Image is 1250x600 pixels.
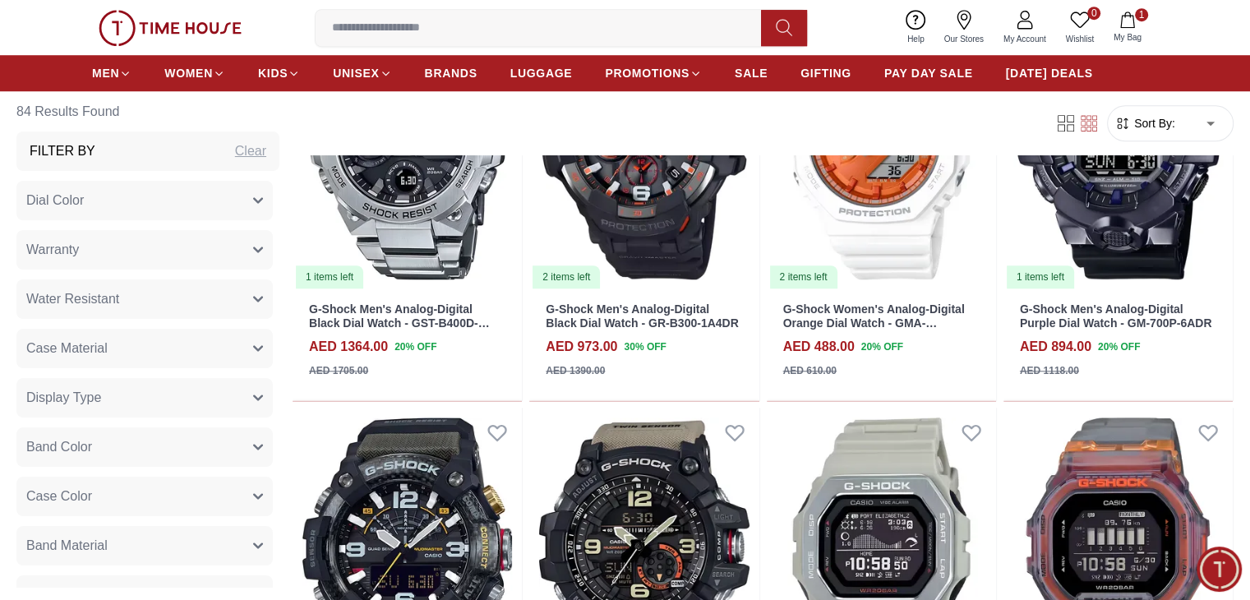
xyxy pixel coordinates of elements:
span: 20 % OFF [861,339,903,354]
span: BRANDS [425,65,477,81]
div: Clear [235,141,266,161]
a: G-Shock Women's Analog-Digital Orange Dial Watch - GMA-S2100WS-7ADR [783,302,965,344]
h6: 84 Results Found [16,92,279,132]
button: 1My Bag [1104,8,1151,47]
a: MEN [92,58,131,88]
button: Display Type [16,378,273,418]
span: 1 [1135,8,1148,21]
span: Water Resistant [26,289,119,309]
a: G-Shock Men's Analog-Digital Purple Dial Watch - GM-700P-6ADR [1020,302,1212,330]
span: UNISEX [333,65,379,81]
span: Case Material [26,339,108,358]
div: AED 610.00 [783,363,837,378]
button: Band Color [16,427,273,467]
span: Band Material [26,536,108,556]
a: BRANDS [425,58,477,88]
img: ... [99,10,242,46]
a: [DATE] DEALS [1006,58,1093,88]
a: 0Wishlist [1056,7,1104,48]
span: Display Type [26,388,101,408]
span: [DATE] DEALS [1006,65,1093,81]
span: Wishlist [1059,33,1100,45]
h4: AED 894.00 [1020,337,1091,357]
span: MEN [92,65,119,81]
div: 2 items left [770,265,837,288]
span: My Bag [1107,31,1148,44]
a: G-Shock Men's Analog-Digital Black Dial Watch - GST-B400D-1ADR [309,302,490,344]
span: Dial Color [26,191,84,210]
span: Warranty [26,240,79,260]
div: AED 1118.00 [1020,363,1079,378]
a: LUGGAGE [510,58,573,88]
h3: Filter By [30,141,95,161]
a: GIFTING [800,58,851,88]
h4: AED 488.00 [783,337,855,357]
span: 20 % OFF [1098,339,1140,354]
div: 1 items left [1007,265,1074,288]
a: PAY DAY SALE [884,58,973,88]
span: Case Color [26,487,92,506]
span: KIDS [258,65,288,81]
span: PAY DAY SALE [884,65,973,81]
button: Case Material [16,329,273,368]
span: SALE [735,65,768,81]
button: Dial Color [16,181,273,220]
button: Case Color [16,477,273,516]
div: AED 1705.00 [309,363,368,378]
div: 1 items left [296,265,363,288]
button: Sort By: [1114,115,1175,132]
a: G-Shock Men's Analog-Digital Black Dial Watch - GR-B300-1A4DR [546,302,738,330]
div: Chat Widget [1197,547,1242,592]
a: SALE [735,58,768,88]
button: Water Resistant [16,279,273,319]
span: 0 [1087,7,1100,20]
h4: AED 973.00 [546,337,617,357]
a: Our Stores [934,7,994,48]
button: Warranty [16,230,273,270]
span: PROMOTIONS [605,65,690,81]
span: Help [901,33,931,45]
a: Help [897,7,934,48]
a: WOMEN [164,58,225,88]
span: Our Stores [938,33,990,45]
span: My Account [997,33,1053,45]
button: Band Material [16,526,273,565]
span: 20 % OFF [394,339,436,354]
div: 2 items left [533,265,600,288]
div: AED 1390.00 [546,363,605,378]
span: GIFTING [800,65,851,81]
a: PROMOTIONS [605,58,702,88]
span: WOMEN [164,65,213,81]
span: LUGGAGE [510,65,573,81]
span: Band Color [26,437,92,457]
a: UNISEX [333,58,391,88]
h4: AED 1364.00 [309,337,388,357]
span: 30 % OFF [624,339,666,354]
a: KIDS [258,58,300,88]
span: Sort By: [1131,115,1175,132]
